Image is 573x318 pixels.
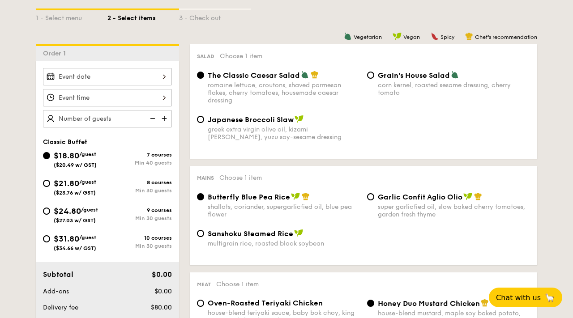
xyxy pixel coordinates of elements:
[152,270,172,279] span: $0.00
[197,230,204,237] input: Sanshoku Steamed Ricemultigrain rice, roasted black soybean
[216,280,259,288] span: Choose 1 item
[54,206,81,216] span: $24.80
[151,304,172,311] span: $80.00
[107,215,172,221] div: Min 30 guests
[295,115,304,123] img: icon-vegan.f8ff3823.svg
[43,208,50,215] input: $24.80/guest($27.03 w/ GST)9 coursesMin 30 guests
[208,71,300,80] span: The Classic Caesar Salad
[378,71,450,80] span: Grain's House Salad
[79,151,96,157] span: /guest
[43,68,172,85] input: Event date
[54,245,96,251] span: ($34.66 w/ GST)
[354,34,382,40] span: Vegetarian
[208,299,323,307] span: Oven-Roasted Teriyaki Chicken
[107,10,179,23] div: 2 - Select items
[158,110,172,127] img: icon-add.58712e84.svg
[403,34,420,40] span: Vegan
[43,180,50,187] input: $21.80/guest($23.76 w/ GST)8 coursesMin 30 guests
[79,179,96,185] span: /guest
[43,288,69,295] span: Add-ons
[107,243,172,249] div: Min 30 guests
[107,207,172,213] div: 9 courses
[197,281,211,288] span: Meat
[54,217,96,224] span: ($27.03 w/ GST)
[301,71,309,79] img: icon-vegetarian.fe4039eb.svg
[197,175,214,181] span: Mains
[474,192,482,200] img: icon-chef-hat.a58ddaea.svg
[43,110,172,127] input: Number of guests
[378,203,530,218] div: super garlicfied oil, slow baked cherry tomatoes, garden fresh thyme
[393,32,402,40] img: icon-vegan.f8ff3823.svg
[463,192,472,200] img: icon-vegan.f8ff3823.svg
[378,81,530,97] div: corn kernel, roasted sesame dressing, cherry tomato
[54,234,79,244] span: $31.80
[81,207,98,213] span: /guest
[54,178,79,188] span: $21.80
[208,81,360,104] div: romaine lettuce, croutons, shaved parmesan flakes, cherry tomatoes, housemade caesar dressing
[54,190,96,196] span: ($23.76 w/ GST)
[43,89,172,106] input: Event time
[208,193,290,201] span: Butterfly Blue Pea Rice
[496,293,541,302] span: Chat with us
[344,32,352,40] img: icon-vegetarian.fe4039eb.svg
[367,72,374,79] input: Grain's House Saladcorn kernel, roasted sesame dressing, cherry tomato
[367,300,374,307] input: Honey Duo Mustard Chickenhouse-blend mustard, maple soy baked potato, parsley
[208,126,360,141] div: greek extra virgin olive oil, kizami [PERSON_NAME], yuzu soy-sesame dressing
[107,152,172,158] div: 7 courses
[54,151,79,161] span: $18.80
[43,235,50,242] input: $31.80/guest($34.66 w/ GST)10 coursesMin 30 guests
[311,71,319,79] img: icon-chef-hat.a58ddaea.svg
[475,34,537,40] span: Chef's recommendation
[145,110,158,127] img: icon-reduce.1d2dbef1.svg
[43,270,73,279] span: Subtotal
[220,52,262,60] span: Choose 1 item
[378,193,462,201] span: Garlic Confit Aglio Olio
[43,50,69,57] span: Order 1
[489,288,562,307] button: Chat with us🦙
[179,10,251,23] div: 3 - Check out
[54,162,97,168] span: ($20.49 w/ GST)
[197,300,204,307] input: Oven-Roasted Teriyaki Chickenhouse-blend teriyaki sauce, baby bok choy, king oyster and shiitake ...
[208,203,360,218] div: shallots, coriander, supergarlicfied oil, blue pea flower
[43,152,50,159] input: $18.80/guest($20.49 w/ GST)7 coursesMin 40 guests
[219,174,262,182] span: Choose 1 item
[79,234,96,241] span: /guest
[431,32,439,40] img: icon-spicy.37a8142b.svg
[481,299,489,307] img: icon-chef-hat.a58ddaea.svg
[107,235,172,241] div: 10 courses
[451,71,459,79] img: icon-vegetarian.fe4039eb.svg
[36,10,107,23] div: 1 - Select menu
[154,288,172,295] span: $0.00
[197,53,214,59] span: Salad
[465,32,473,40] img: icon-chef-hat.a58ddaea.svg
[197,193,204,200] input: Butterfly Blue Pea Riceshallots, coriander, supergarlicfied oil, blue pea flower
[544,293,555,303] span: 🦙
[367,193,374,200] input: Garlic Confit Aglio Oliosuper garlicfied oil, slow baked cherry tomatoes, garden fresh thyme
[294,229,303,237] img: icon-vegan.f8ff3823.svg
[107,187,172,194] div: Min 30 guests
[302,192,310,200] img: icon-chef-hat.a58ddaea.svg
[208,115,294,124] span: Japanese Broccoli Slaw
[208,229,293,238] span: Sanshoku Steamed Rice
[43,304,78,311] span: Delivery fee
[197,72,204,79] input: The Classic Caesar Saladromaine lettuce, croutons, shaved parmesan flakes, cherry tomatoes, house...
[378,299,480,308] span: Honey Duo Mustard Chicken
[197,116,204,123] input: Japanese Broccoli Slawgreek extra virgin olive oil, kizami [PERSON_NAME], yuzu soy-sesame dressing
[107,160,172,166] div: Min 40 guests
[208,240,360,247] div: multigrain rice, roasted black soybean
[291,192,300,200] img: icon-vegan.f8ff3823.svg
[43,138,87,146] span: Classic Buffet
[107,179,172,186] div: 8 courses
[440,34,454,40] span: Spicy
